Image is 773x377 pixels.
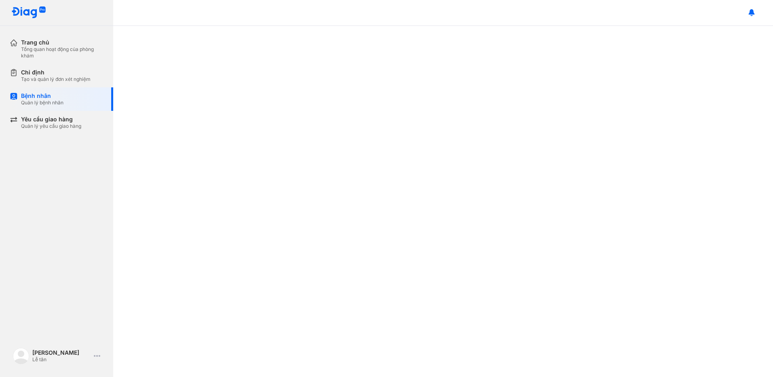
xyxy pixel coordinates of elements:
div: Tổng quan hoạt động của phòng khám [21,46,103,59]
div: Bệnh nhân [21,92,63,100]
div: Quản lý bệnh nhân [21,100,63,106]
div: Chỉ định [21,69,91,76]
div: Lễ tân [32,356,91,363]
div: Yêu cầu giao hàng [21,116,81,123]
div: Quản lý yêu cầu giao hàng [21,123,81,129]
img: logo [11,6,46,19]
div: Tạo và quản lý đơn xét nghiệm [21,76,91,83]
div: [PERSON_NAME] [32,349,91,356]
img: logo [13,348,29,364]
div: Trang chủ [21,39,103,46]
